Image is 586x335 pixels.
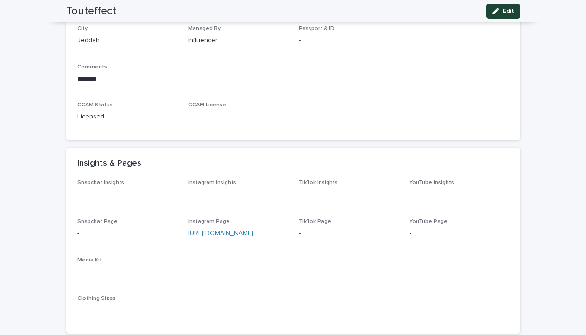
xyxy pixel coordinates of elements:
span: Instagram Insights [188,180,236,186]
span: TikTok Page [299,219,331,224]
span: YouTube Insights [410,180,454,186]
p: Influencer [188,36,288,45]
p: - [299,229,398,238]
span: Edit [503,8,514,14]
span: Managed By [188,26,221,31]
span: TikTok Insights [299,180,338,186]
p: - [77,229,177,238]
span: Instagram Page [188,219,230,224]
span: Snapchat Insights [77,180,124,186]
p: - [77,190,177,200]
span: City [77,26,88,31]
span: GCAM License [188,102,226,108]
p: - [77,267,177,277]
p: Jeddah [77,36,177,45]
span: Comments [77,64,107,70]
p: - [410,229,509,238]
button: Edit [486,4,520,19]
p: - [299,190,398,200]
span: GCAM Status [77,102,113,108]
p: Licensed [77,112,177,122]
p: - [188,112,288,122]
span: YouTube Page [410,219,447,224]
a: [URL][DOMAIN_NAME] [188,230,253,236]
p: - [299,36,398,45]
p: - [410,190,509,200]
span: Media Kit [77,257,102,263]
p: - [188,190,288,200]
h2: Insights & Pages [77,159,141,169]
span: Clothing Sizes [77,296,116,301]
h2: Touteffect [66,5,116,18]
p: - [77,305,509,315]
span: Snapchat Page [77,219,118,224]
span: Passport & ID [299,26,334,31]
